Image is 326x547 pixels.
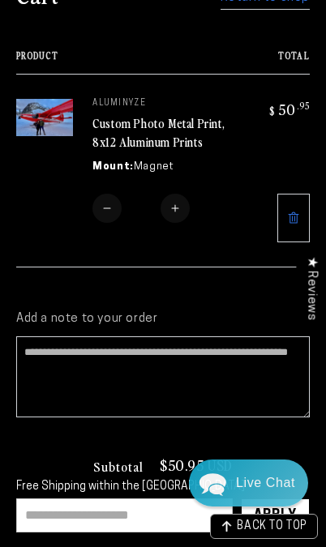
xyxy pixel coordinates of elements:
span: BACK TO TOP [237,521,307,532]
div: Click to open Judge.me floating reviews tab [296,244,326,333]
dt: Mount: [92,159,134,175]
th: Product [16,50,58,74]
div: Chat widget toggle [189,459,308,506]
th: Total [278,50,311,74]
a: Custom Photo Metal Print, 8x12 Aluminum Prints [92,114,225,152]
dd: Magnet [134,159,174,175]
p: aluminyze [92,99,234,109]
label: Add a note to your order [16,311,310,327]
div: Contact Us Directly [236,459,295,506]
sup: .95 [297,100,310,112]
div: Free Shipping within the [GEOGRAPHIC_DATA] [16,481,310,494]
p: $50.95 USD [160,458,233,472]
a: Remove 8"x12" Rectangle White Glossy Aluminyzed Photo [277,194,310,242]
img: 8"x12" Rectangle White Glossy Aluminyzed Photo [16,99,73,137]
bdi: 50 [267,99,310,119]
input: Quantity for Custom Photo Metal Print, 8x12 Aluminum Prints [122,194,161,223]
h3: Subtotal [93,459,144,472]
span: $ [269,104,276,118]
